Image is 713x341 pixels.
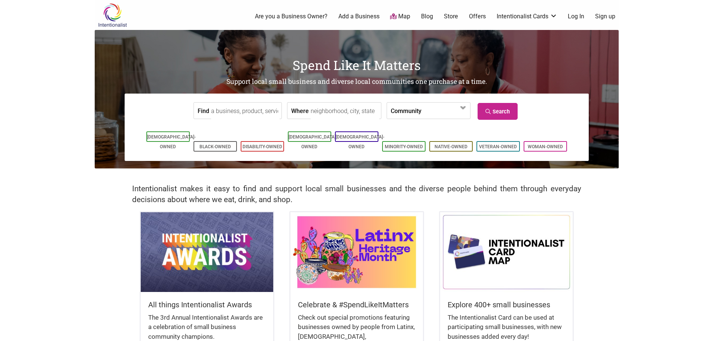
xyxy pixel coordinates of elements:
[478,103,518,120] a: Search
[440,212,573,292] img: Intentionalist Card Map
[255,12,327,21] a: Are you a Business Owner?
[147,134,196,149] a: [DEMOGRAPHIC_DATA]-Owned
[311,103,379,119] input: neighborhood, city, state
[211,103,280,119] input: a business, product, service
[298,299,415,310] h5: Celebrate & #SpendLikeItMatters
[198,103,209,119] label: Find
[469,12,486,21] a: Offers
[391,103,421,119] label: Community
[132,183,581,205] h2: Intentionalist makes it easy to find and support local small businesses and the diverse people be...
[289,134,337,149] a: [DEMOGRAPHIC_DATA]-Owned
[479,144,517,149] a: Veteran-Owned
[385,144,423,149] a: Minority-Owned
[243,144,282,149] a: Disability-Owned
[95,77,619,86] h2: Support local small business and diverse local communities one purchase at a time.
[568,12,584,21] a: Log In
[497,12,557,21] a: Intentionalist Cards
[290,212,423,292] img: Latinx / Hispanic Heritage Month
[421,12,433,21] a: Blog
[390,12,410,21] a: Map
[291,103,309,119] label: Where
[444,12,458,21] a: Store
[528,144,563,149] a: Woman-Owned
[148,299,266,310] h5: All things Intentionalist Awards
[336,134,384,149] a: [DEMOGRAPHIC_DATA]-Owned
[199,144,231,149] a: Black-Owned
[338,12,380,21] a: Add a Business
[95,3,130,27] img: Intentionalist
[141,212,273,292] img: Intentionalist Awards
[595,12,615,21] a: Sign up
[435,144,467,149] a: Native-Owned
[448,299,565,310] h5: Explore 400+ small businesses
[95,56,619,74] h1: Spend Like It Matters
